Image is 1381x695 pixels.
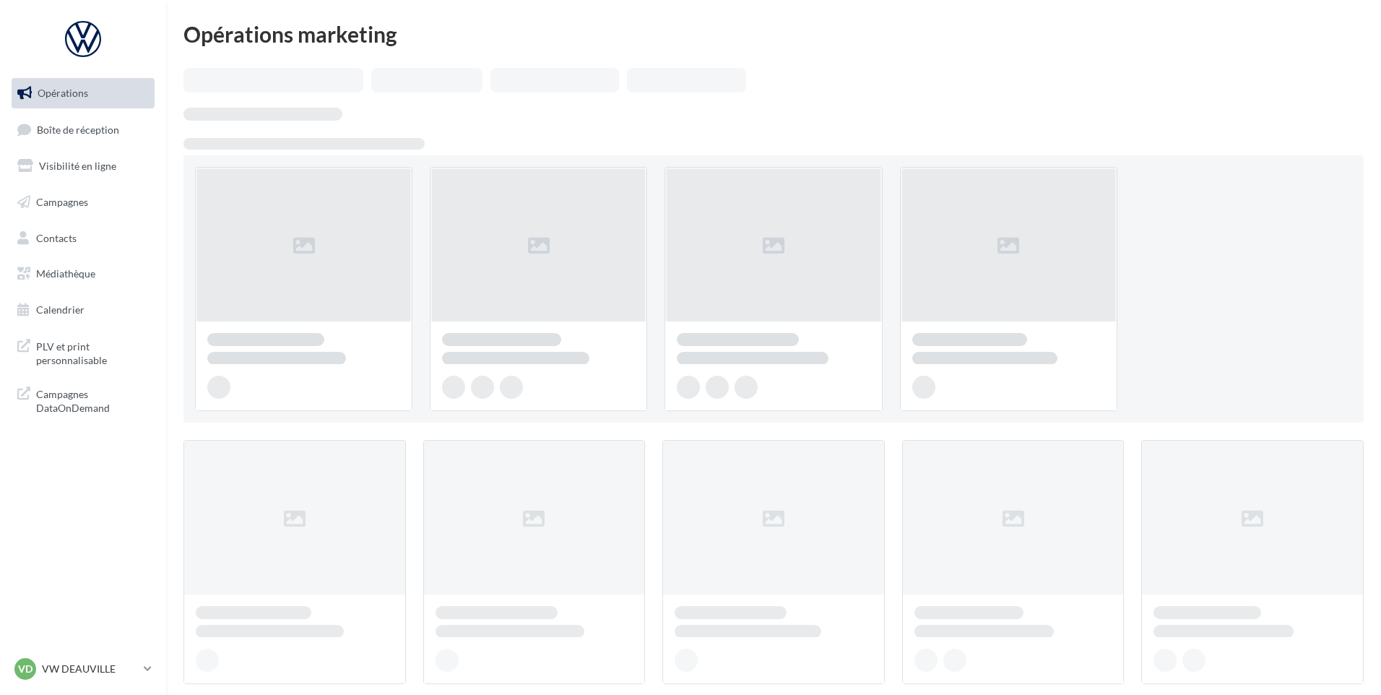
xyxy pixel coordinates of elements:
span: Campagnes [36,196,88,208]
span: PLV et print personnalisable [36,337,149,368]
a: PLV et print personnalisable [9,331,157,374]
a: Opérations [9,78,157,108]
span: Médiathèque [36,267,95,280]
a: VD VW DEAUVILLE [12,655,155,683]
a: Campagnes DataOnDemand [9,379,157,421]
span: Visibilité en ligne [39,160,116,172]
a: Boîte de réception [9,114,157,145]
div: Opérations marketing [183,23,1364,45]
a: Médiathèque [9,259,157,289]
a: Campagnes [9,187,157,217]
span: VD [18,662,33,676]
p: VW DEAUVILLE [42,662,138,676]
a: Contacts [9,223,157,254]
span: Contacts [36,231,77,243]
a: Visibilité en ligne [9,151,157,181]
span: Opérations [38,87,88,99]
a: Calendrier [9,295,157,325]
span: Campagnes DataOnDemand [36,384,149,415]
span: Boîte de réception [37,123,119,135]
span: Calendrier [36,303,85,316]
